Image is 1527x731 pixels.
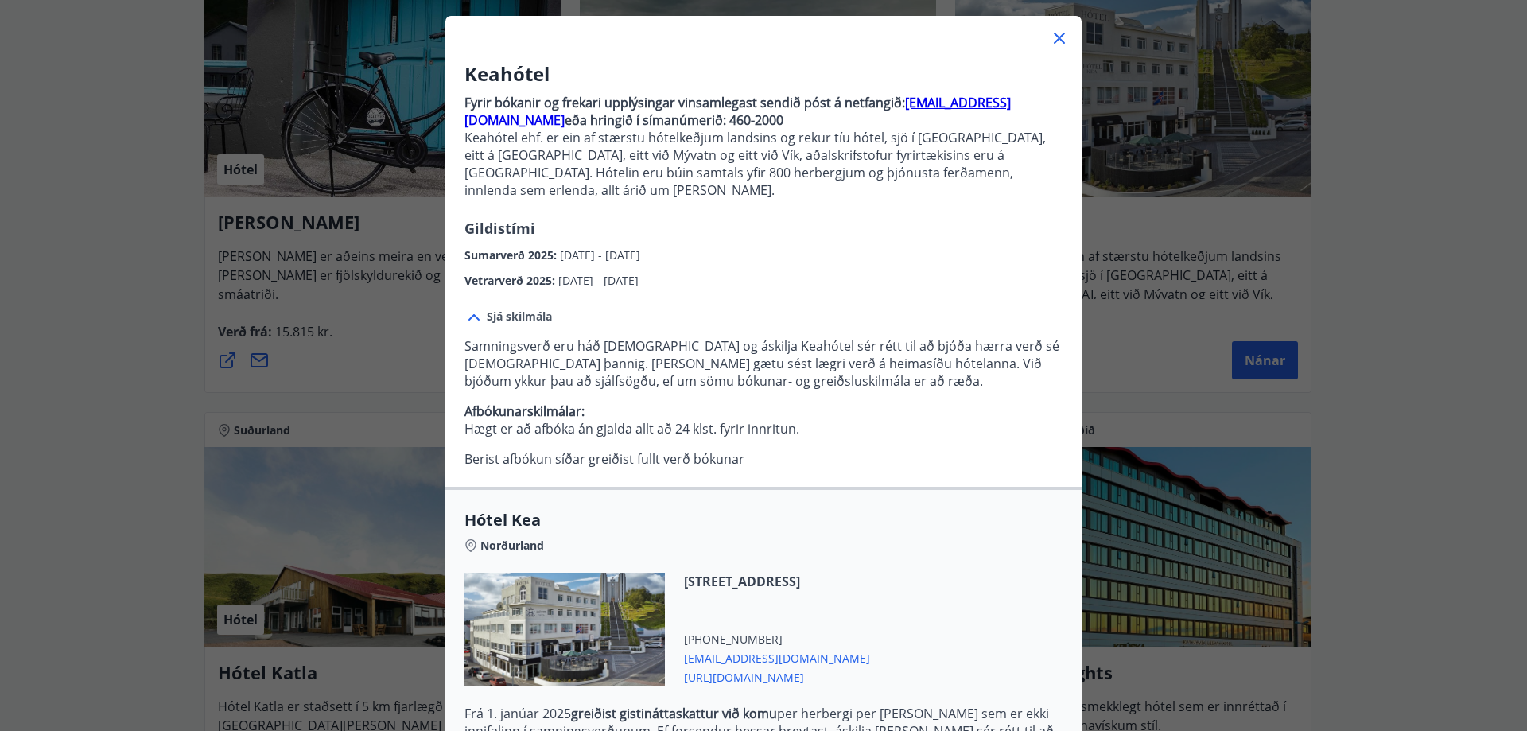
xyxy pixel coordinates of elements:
[464,402,585,420] strong: Afbókunarskilmálar:
[464,247,560,262] span: Sumarverð 2025 :
[464,273,558,288] span: Vetrarverð 2025 :
[487,309,552,325] span: Sjá skilmála
[464,129,1063,199] p: Keahótel ehf. er ein af stærstu hótelkeðjum landsins og rekur tíu hótel, sjö í [GEOGRAPHIC_DATA],...
[480,538,544,554] span: Norðurland
[464,337,1063,390] p: Samningsverð eru háð [DEMOGRAPHIC_DATA] og áskilja Keahótel sér rétt til að bjóða hærra verð sé [...
[464,402,1063,437] p: Hægt er að afbóka án gjalda allt að 24 klst. fyrir innritun.
[464,94,1011,129] a: [EMAIL_ADDRESS][DOMAIN_NAME]
[464,94,905,111] strong: Fyrir bókanir og frekari upplýsingar vinsamlegast sendið póst á netfangið:
[464,450,1063,468] p: Berist afbókun síðar greiðist fullt verð bókunar
[560,247,640,262] span: [DATE] - [DATE]
[684,573,870,590] span: [STREET_ADDRESS]
[464,60,1063,87] h3: Keahótel
[464,219,535,238] span: Gildistími
[558,273,639,288] span: [DATE] - [DATE]
[684,647,870,667] span: [EMAIL_ADDRESS][DOMAIN_NAME]
[684,632,870,647] span: [PHONE_NUMBER]
[464,509,1063,531] span: Hótel Kea
[565,111,783,129] strong: eða hringið í símanúmerið: 460-2000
